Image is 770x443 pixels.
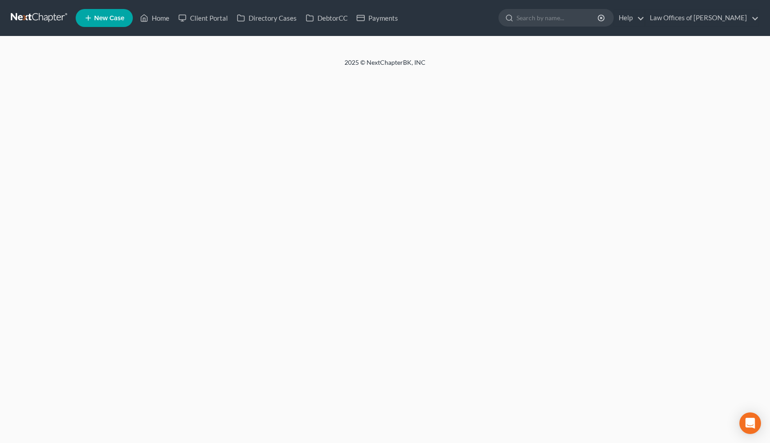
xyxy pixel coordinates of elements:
[94,15,124,22] span: New Case
[232,10,301,26] a: Directory Cases
[128,58,642,74] div: 2025 © NextChapterBK, INC
[739,412,761,434] div: Open Intercom Messenger
[174,10,232,26] a: Client Portal
[645,10,759,26] a: Law Offices of [PERSON_NAME]
[136,10,174,26] a: Home
[614,10,644,26] a: Help
[301,10,352,26] a: DebtorCC
[516,9,599,26] input: Search by name...
[352,10,403,26] a: Payments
